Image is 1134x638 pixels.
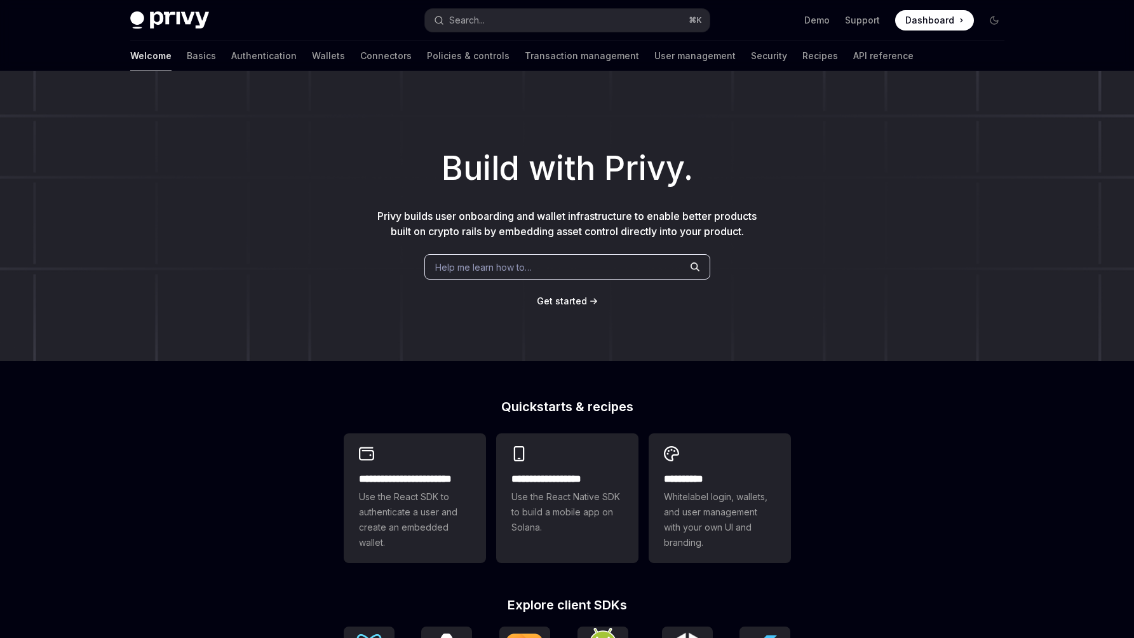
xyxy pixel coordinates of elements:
a: Support [845,14,880,27]
h2: Explore client SDKs [344,599,791,611]
button: Toggle dark mode [984,10,1004,31]
h1: Build with Privy. [20,144,1114,193]
a: Transaction management [525,41,639,71]
a: Security [751,41,787,71]
a: API reference [853,41,914,71]
a: Connectors [360,41,412,71]
a: Policies & controls [427,41,510,71]
a: Welcome [130,41,172,71]
button: Open search [425,9,710,32]
a: User management [654,41,736,71]
a: Authentication [231,41,297,71]
a: **** **** **** ***Use the React Native SDK to build a mobile app on Solana. [496,433,638,563]
span: Privy builds user onboarding and wallet infrastructure to enable better products built on crypto ... [377,210,757,238]
span: Use the React Native SDK to build a mobile app on Solana. [511,489,623,535]
a: Dashboard [895,10,974,31]
span: Dashboard [905,14,954,27]
a: **** *****Whitelabel login, wallets, and user management with your own UI and branding. [649,433,791,563]
a: Basics [187,41,216,71]
span: Whitelabel login, wallets, and user management with your own UI and branding. [664,489,776,550]
div: Search... [449,13,485,28]
a: Recipes [802,41,838,71]
h2: Quickstarts & recipes [344,400,791,413]
a: Demo [804,14,830,27]
img: dark logo [130,11,209,29]
span: ⌘ K [689,15,702,25]
a: Wallets [312,41,345,71]
span: Use the React SDK to authenticate a user and create an embedded wallet. [359,489,471,550]
span: Get started [537,295,587,306]
span: Help me learn how to… [435,261,532,274]
a: Get started [537,295,587,308]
